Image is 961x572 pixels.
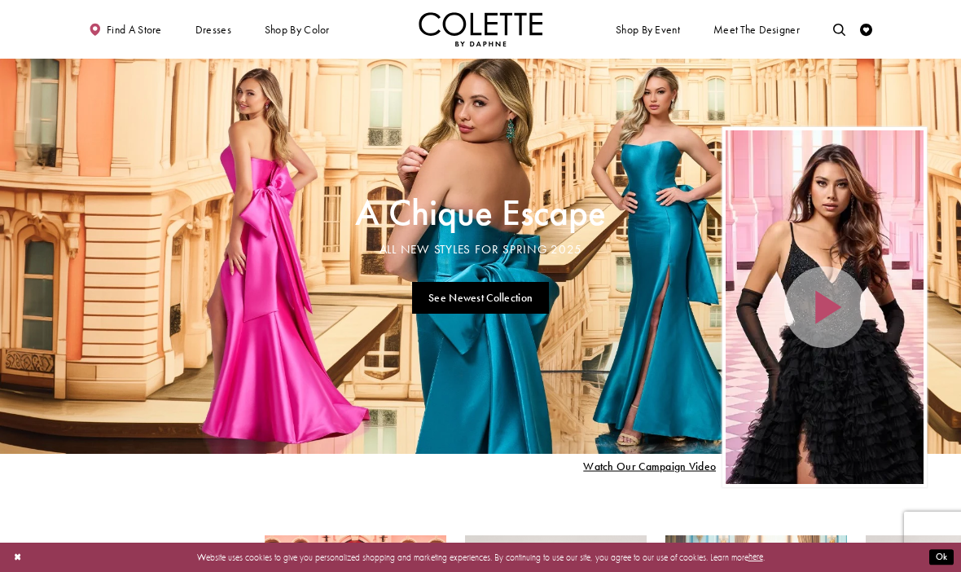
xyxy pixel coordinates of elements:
div: Video Player [726,130,924,485]
button: Close Dialog [7,547,28,569]
span: Shop By Event [612,12,682,46]
a: Meet the designer [710,12,803,46]
span: Shop By Event [616,24,680,36]
a: here [748,552,763,563]
span: Meet the designer [713,24,800,36]
span: Dresses [192,12,235,46]
span: Find a store [107,24,162,36]
span: Dresses [195,24,231,36]
img: Colette by Daphne [419,12,542,46]
a: Find a store [86,12,165,46]
span: Shop by color [261,12,332,46]
a: Visit Home Page [419,12,542,46]
span: Shop by color [265,24,330,36]
ul: Slider Links [351,276,609,319]
button: Submit Dialog [929,550,954,565]
a: Check Wishlist [857,12,875,46]
a: See Newest Collection A Chique Escape All New Styles For Spring 2025 [412,282,550,314]
p: Website uses cookies to give you personalized shopping and marketing experiences. By continuing t... [89,549,872,565]
a: Toggle search [830,12,849,46]
span: Play Slide #15 Video [583,460,716,472]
